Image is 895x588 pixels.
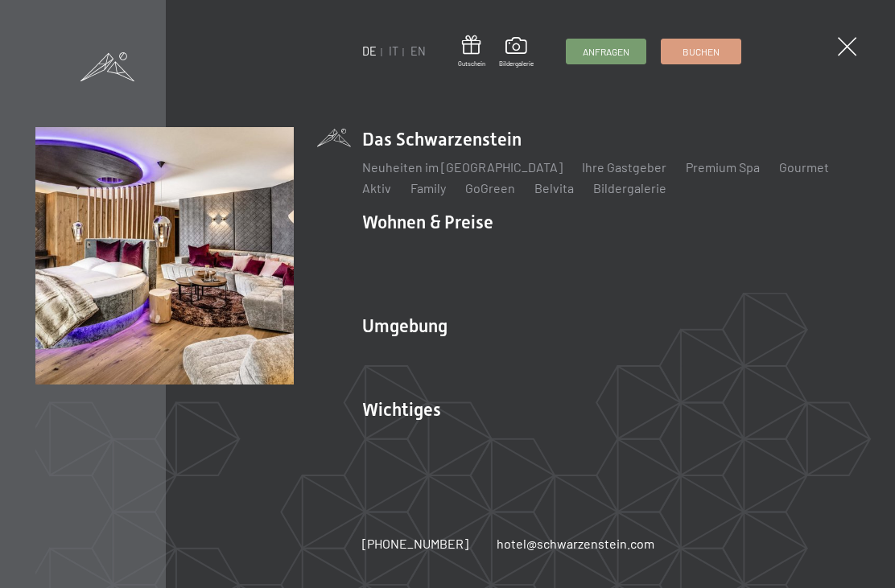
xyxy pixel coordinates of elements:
[662,39,740,64] a: Buchen
[499,37,534,68] a: Bildergalerie
[458,60,485,68] span: Gutschein
[567,39,645,64] a: Anfragen
[362,180,391,195] a: Aktiv
[389,44,398,58] a: IT
[410,44,426,58] a: EN
[499,60,534,68] span: Bildergalerie
[593,180,666,195] a: Bildergalerie
[534,180,574,195] a: Belvita
[410,180,446,195] a: Family
[465,180,515,195] a: GoGreen
[779,159,829,175] a: Gourmet
[683,45,720,59] span: Buchen
[362,159,563,175] a: Neuheiten im [GEOGRAPHIC_DATA]
[362,44,377,58] a: DE
[686,159,760,175] a: Premium Spa
[582,159,666,175] a: Ihre Gastgeber
[583,45,629,59] span: Anfragen
[458,35,485,68] a: Gutschein
[362,535,468,553] a: [PHONE_NUMBER]
[497,535,654,553] a: hotel@schwarzenstein.com
[362,536,468,551] span: [PHONE_NUMBER]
